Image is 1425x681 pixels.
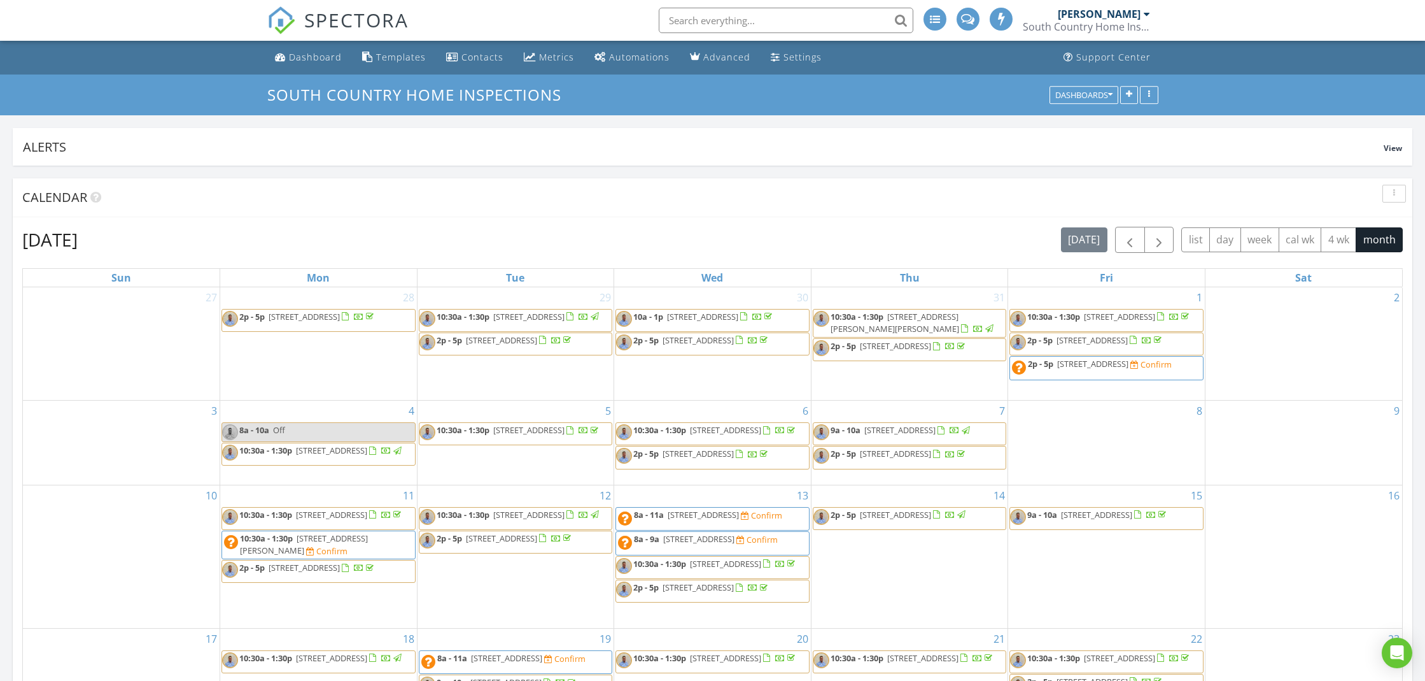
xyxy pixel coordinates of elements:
[997,401,1007,421] a: Go to August 7, 2025
[1009,650,1204,673] a: 10:30a - 1:30p [STREET_ADDRESS]
[597,485,614,506] a: Go to August 12, 2025
[239,445,404,456] a: 10:30a - 1:30p [STREET_ADDRESS]
[1027,311,1080,322] span: 10:30a - 1:30p
[597,629,614,649] a: Go to August 19, 2025
[616,582,632,598] img: img_9665.jpeg
[239,424,269,436] span: 8a - 10a
[663,448,734,459] span: [STREET_ADDRESS]
[813,309,1007,338] a: 10:30a - 1:30p [STREET_ADDRESS][PERSON_NAME][PERSON_NAME]
[400,485,417,506] a: Go to August 11, 2025
[991,629,1007,649] a: Go to August 21, 2025
[615,422,810,445] a: 10:30a - 1:30p [STREET_ADDRESS]
[991,485,1007,506] a: Go to August 14, 2025
[699,269,726,287] a: Wednesday
[1009,333,1204,355] a: 2p - 5p [STREET_ADDRESS]
[1010,334,1026,350] img: img_9665.jpeg
[23,138,1384,155] div: Alerts
[519,46,579,69] a: Metrics
[357,46,431,69] a: Templates
[703,51,750,63] div: Advanced
[221,531,416,559] a: 10:30a - 1:30p [STREET_ADDRESS][PERSON_NAME] Confirm
[736,534,778,546] a: Confirm
[1027,509,1057,520] span: 9a - 10a
[616,652,632,668] img: img_9665.jpeg
[813,422,1007,445] a: 9a - 10a [STREET_ADDRESS]
[633,448,659,459] span: 2p - 5p
[222,509,238,525] img: img_9665.jpeg
[466,334,537,346] span: [STREET_ADDRESS]
[419,507,613,530] a: 10:30a - 1:30p [STREET_ADDRESS]
[614,485,811,628] td: Go to August 13, 2025
[1009,309,1204,332] a: 10:30a - 1:30p [STREET_ADDRESS]
[267,84,572,105] a: South Country Home Inspections
[633,652,686,664] span: 10:30a - 1:30p
[1027,652,1191,664] a: 10:30a - 1:30p [STREET_ADDRESS]
[109,269,134,287] a: Sunday
[616,558,632,574] img: img_9665.jpeg
[1356,227,1403,252] button: month
[296,509,367,520] span: [STREET_ADDRESS]
[633,582,659,593] span: 2p - 5p
[316,546,347,556] div: Confirm
[437,424,489,436] span: 10:30a - 1:30p
[222,652,238,668] img: img_9665.jpeg
[1382,638,1412,668] div: Open Intercom Messenger
[221,309,416,332] a: 2p - 5p [STREET_ADDRESS]
[1097,269,1116,287] a: Friday
[864,424,936,436] span: [STREET_ADDRESS]
[220,401,418,485] td: Go to August 4, 2025
[1386,485,1402,506] a: Go to August 16, 2025
[240,533,368,556] span: [STREET_ADDRESS][PERSON_NAME]
[633,448,770,459] a: 2p - 5p [STREET_ADDRESS]
[1076,51,1151,63] div: Support Center
[1058,8,1141,20] div: [PERSON_NAME]
[1027,311,1191,322] a: 10:30a - 1:30p [STREET_ADDRESS]
[1391,401,1402,421] a: Go to August 9, 2025
[1028,358,1130,369] a: 2p - 5p [STREET_ADDRESS]
[1027,334,1164,346] a: 2p - 5p [STREET_ADDRESS]
[609,51,670,63] div: Automations
[615,531,810,556] a: 8a - 9a [STREET_ADDRESS] Confirm
[1027,652,1080,664] span: 10:30a - 1:30p
[1010,509,1026,525] img: img_9665.jpeg
[860,448,931,459] span: [STREET_ADDRESS]
[634,533,736,545] a: 8a - 9a [STREET_ADDRESS]
[813,340,829,356] img: img_9665.jpeg
[1384,143,1402,154] span: View
[222,562,238,578] img: img_9665.jpeg
[794,287,811,308] a: Go to July 30, 2025
[221,443,416,466] a: 10:30a - 1:30p [STREET_ADDRESS]
[663,334,734,346] span: [STREET_ADDRESS]
[221,650,416,673] a: 10:30a - 1:30p [STREET_ADDRESS]
[419,334,435,350] img: img_9665.jpeg
[269,311,340,322] span: [STREET_ADDRESS]
[887,652,958,664] span: [STREET_ADDRESS]
[794,629,811,649] a: Go to August 20, 2025
[616,448,632,464] img: img_9665.jpeg
[668,509,739,520] span: [STREET_ADDRESS]
[633,311,663,322] span: 10a - 1p
[616,424,632,440] img: img_9665.jpeg
[269,562,340,573] span: [STREET_ADDRESS]
[831,509,856,520] span: 2p - 5p
[220,485,418,628] td: Go to August 11, 2025
[1391,287,1402,308] a: Go to August 2, 2025
[1084,311,1155,322] span: [STREET_ADDRESS]
[1084,652,1155,664] span: [STREET_ADDRESS]
[419,333,613,355] a: 2p - 5p [STREET_ADDRESS]
[203,287,220,308] a: Go to July 27, 2025
[239,562,376,573] a: 2p - 5p [STREET_ADDRESS]
[1194,287,1205,308] a: Go to August 1, 2025
[419,309,613,332] a: 10:30a - 1:30p [STREET_ADDRESS]
[22,227,78,252] h2: [DATE]
[616,334,632,350] img: img_9665.jpeg
[813,652,829,668] img: img_9665.jpeg
[419,533,435,548] img: img_9665.jpeg
[239,445,292,456] span: 10:30a - 1:30p
[614,401,811,485] td: Go to August 6, 2025
[831,311,883,322] span: 10:30a - 1:30p
[23,287,220,401] td: Go to July 27, 2025
[589,46,675,69] a: Automations (Advanced)
[831,311,995,334] a: 10:30a - 1:30p [STREET_ADDRESS][PERSON_NAME][PERSON_NAME]
[304,6,409,33] span: SPECTORA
